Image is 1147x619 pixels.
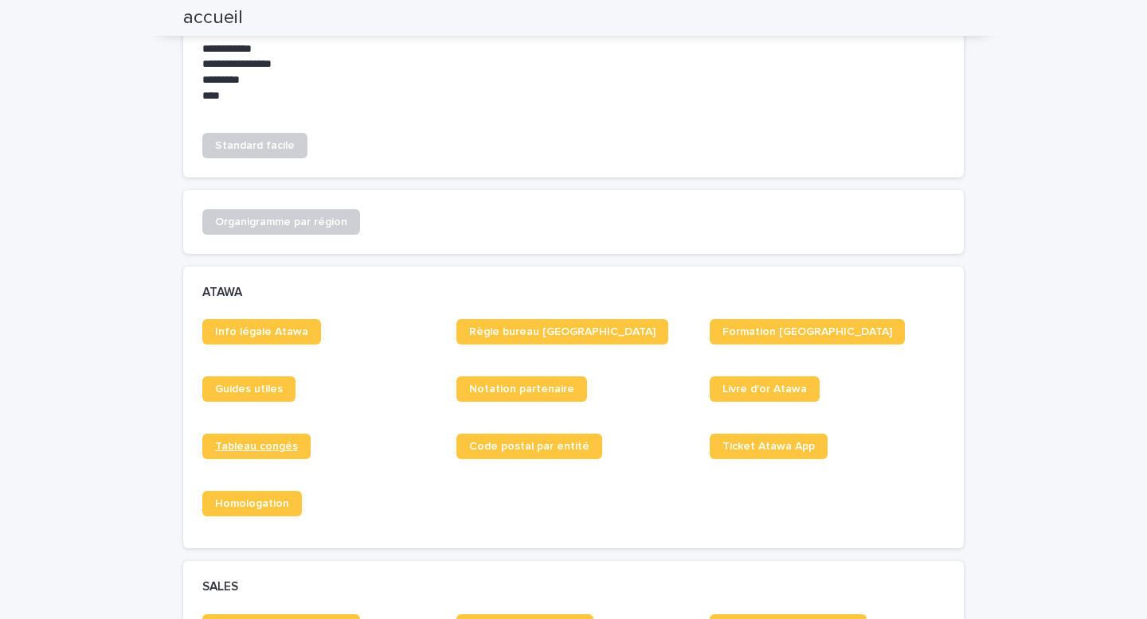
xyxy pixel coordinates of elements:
[202,133,307,158] a: Standard facile
[710,376,820,402] a: Livre d'or Atawa
[456,319,668,345] a: Règle bureau [GEOGRAPHIC_DATA]
[722,441,815,452] span: Ticket Atawa App
[202,434,311,459] a: Tableau congés
[202,376,296,402] a: Guides utiles
[215,383,283,395] span: Guides utiles
[202,580,238,594] h2: SALES
[215,441,298,452] span: Tableau congés
[710,319,905,345] a: Formation [GEOGRAPHIC_DATA]
[202,491,302,516] a: Homologation
[215,326,308,337] span: Info légale Atawa
[202,209,360,235] a: Organigramme par région
[469,441,589,452] span: Code postal par entité
[722,383,807,395] span: Livre d'or Atawa
[215,498,289,509] span: Homologation
[722,326,892,337] span: Formation [GEOGRAPHIC_DATA]
[469,383,574,395] span: Notation partenaire
[202,286,242,300] h2: ATAWA
[215,140,295,151] span: Standard facile
[710,434,828,459] a: Ticket Atawa App
[456,376,587,402] a: Notation partenaire
[469,326,656,337] span: Règle bureau [GEOGRAPHIC_DATA]
[456,434,602,459] a: Code postal par entité
[215,216,347,228] span: Organigramme par région
[183,6,243,29] h2: accueil
[202,319,321,345] a: Info légale Atawa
